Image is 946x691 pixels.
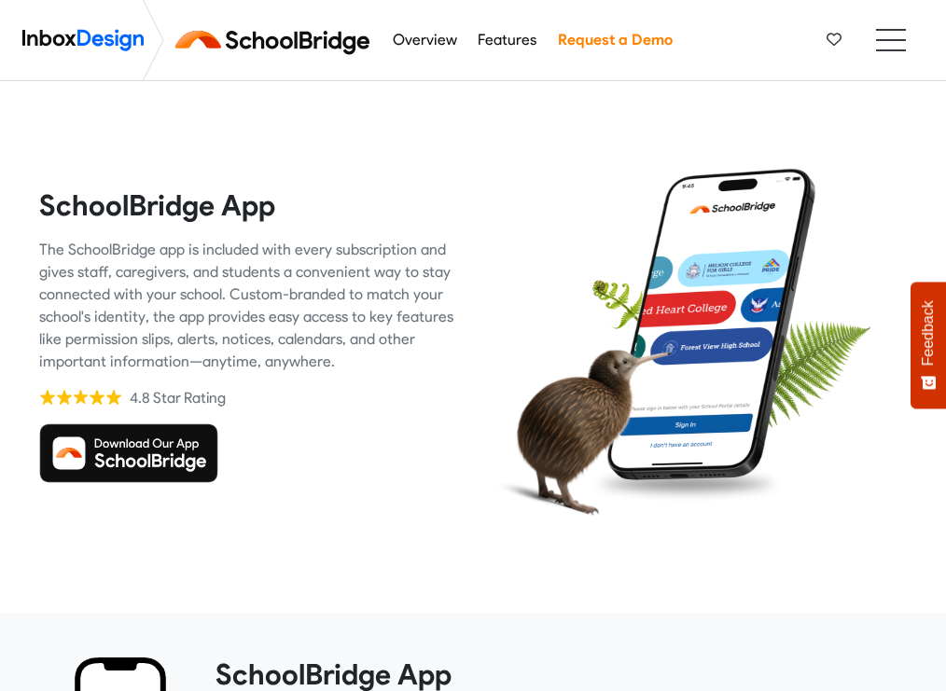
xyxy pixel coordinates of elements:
img: schoolbridge logo [172,18,382,62]
button: Feedback - Show survey [911,282,946,408]
img: shadow.png [588,463,785,504]
a: Request a Demo [552,21,677,59]
img: kiwi_bird.png [487,314,672,533]
a: Features [473,21,542,59]
img: phone.png [605,168,817,479]
div: 4.8 Star Rating [130,388,226,408]
heading: SchoolBridge App [39,188,459,224]
img: Download SchoolBridge App [39,423,218,483]
span: Feedback [920,300,937,366]
a: Overview [387,21,462,59]
div: The SchoolBridge app is included with every subscription and gives staff, caregivers, and student... [39,239,459,373]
